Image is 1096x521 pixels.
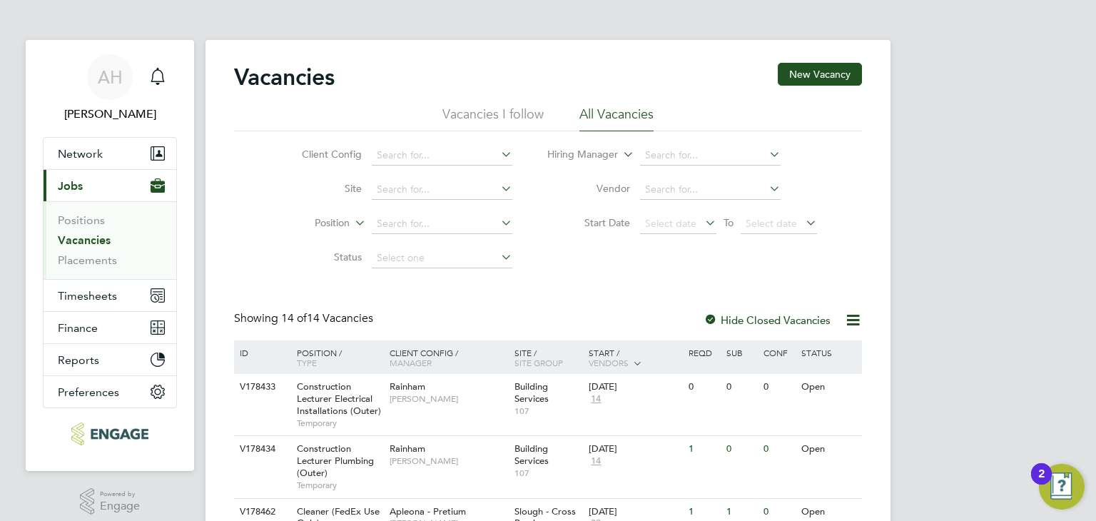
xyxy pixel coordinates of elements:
nav: Main navigation [26,40,194,471]
button: Timesheets [44,280,176,311]
div: 0 [723,436,760,462]
span: 14 [589,455,603,467]
div: Reqd [685,340,722,365]
h2: Vacancies [234,63,335,91]
button: Reports [44,344,176,375]
li: Vacancies I follow [442,106,544,131]
input: Select one [372,248,512,268]
span: Finance [58,321,98,335]
span: Reports [58,353,99,367]
div: Start / [585,340,685,376]
span: 107 [514,405,582,417]
span: Rainham [390,380,425,393]
button: New Vacancy [778,63,862,86]
label: Start Date [548,216,630,229]
div: Jobs [44,201,176,279]
div: [DATE] [589,506,681,518]
span: AH [98,68,123,86]
span: Powered by [100,488,140,500]
span: Site Group [514,357,563,368]
span: Jobs [58,179,83,193]
span: Type [297,357,317,368]
span: Select date [746,217,797,230]
span: Construction Lecturer Electrical Installations (Outer) [297,380,381,417]
a: Powered byEngage [80,488,141,515]
a: Vacancies [58,233,111,247]
div: 0 [760,374,797,400]
input: Search for... [640,180,781,200]
div: V178433 [236,374,286,400]
div: 0 [685,374,722,400]
button: Finance [44,312,176,343]
button: Jobs [44,170,176,201]
img: conceptresources-logo-retina.png [71,423,148,445]
input: Search for... [640,146,781,166]
label: Site [280,182,362,195]
input: Search for... [372,180,512,200]
span: 14 Vacancies [281,311,373,325]
a: Go to home page [43,423,177,445]
span: Preferences [58,385,119,399]
div: Open [798,374,860,400]
div: Conf [760,340,797,365]
label: Position [268,216,350,231]
span: Vendors [589,357,629,368]
div: Open [798,436,860,462]
div: 0 [760,436,797,462]
button: Network [44,138,176,169]
span: [PERSON_NAME] [390,393,507,405]
span: [PERSON_NAME] [390,455,507,467]
span: 14 [589,393,603,405]
div: [DATE] [589,443,681,455]
a: Placements [58,253,117,267]
div: Client Config / [386,340,511,375]
span: 107 [514,467,582,479]
button: Open Resource Center, 2 new notifications [1039,464,1085,510]
div: Sub [723,340,760,365]
span: To [719,213,738,232]
label: Vendor [548,182,630,195]
span: Timesheets [58,289,117,303]
span: 14 of [281,311,307,325]
span: Building Services [514,442,549,467]
div: Status [798,340,860,365]
span: Manager [390,357,432,368]
div: 2 [1038,474,1045,492]
div: Site / [511,340,586,375]
input: Search for... [372,214,512,234]
span: Building Services [514,380,549,405]
span: Alex Hyde [43,106,177,123]
a: Positions [58,213,105,227]
label: Hide Closed Vacancies [704,313,831,327]
div: 1 [685,436,722,462]
button: Preferences [44,376,176,408]
span: Rainham [390,442,425,455]
span: Construction Lecturer Plumbing (Outer) [297,442,374,479]
div: 0 [723,374,760,400]
label: Hiring Manager [536,148,618,162]
span: Network [58,147,103,161]
div: Position / [286,340,386,375]
span: Select date [645,217,696,230]
span: Temporary [297,480,382,491]
div: V178434 [236,436,286,462]
span: Engage [100,500,140,512]
a: AH[PERSON_NAME] [43,54,177,123]
div: Showing [234,311,376,326]
span: Apleona - Pretium [390,505,466,517]
label: Status [280,251,362,263]
input: Search for... [372,146,512,166]
div: [DATE] [589,381,681,393]
div: ID [236,340,286,365]
li: All Vacancies [579,106,654,131]
label: Client Config [280,148,362,161]
span: Temporary [297,418,382,429]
